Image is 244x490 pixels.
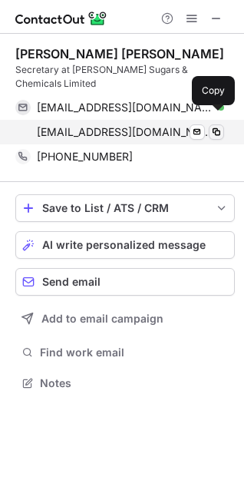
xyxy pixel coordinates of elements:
span: Send email [42,276,101,288]
button: Find work email [15,342,235,363]
img: ContactOut v5.3.10 [15,9,107,28]
span: Find work email [40,346,229,359]
div: Save to List / ATS / CRM [42,202,208,214]
button: save-profile-one-click [15,194,235,222]
button: AI write personalized message [15,231,235,259]
div: [PERSON_NAME] [PERSON_NAME] [15,46,224,61]
span: Notes [40,376,229,390]
span: [EMAIL_ADDRESS][DOMAIN_NAME] [37,125,213,139]
button: Notes [15,372,235,394]
span: [EMAIL_ADDRESS][DOMAIN_NAME] [37,101,213,114]
button: Add to email campaign [15,305,235,333]
span: Add to email campaign [41,313,163,325]
div: Secretary at [PERSON_NAME] Sugars & Chemicals Limited [15,63,235,91]
button: Send email [15,268,235,296]
span: AI write personalized message [42,239,206,251]
span: [PHONE_NUMBER] [37,150,133,164]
